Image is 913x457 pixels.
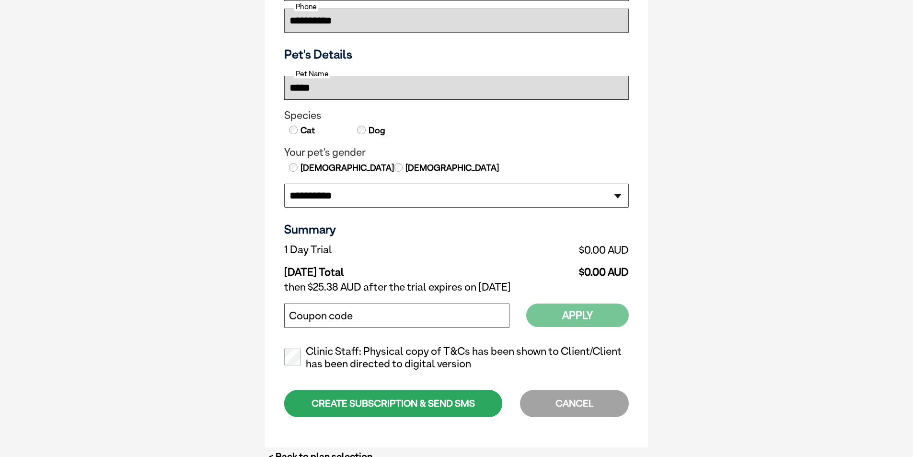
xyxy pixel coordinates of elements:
[284,279,629,296] td: then $25.38 AUD after the trial expires on [DATE]
[284,109,629,122] legend: Species
[284,345,629,370] label: Clinic Staff: Physical copy of T&Cs has been shown to Client/Client has been directed to digital ...
[520,390,629,417] div: CANCEL
[472,258,629,279] td: $0.00 AUD
[284,146,629,159] legend: Your pet's gender
[294,2,318,11] label: Phone
[280,47,633,61] h3: Pet's Details
[526,304,629,327] button: Apply
[284,390,502,417] div: CREATE SUBSCRIPTION & SEND SMS
[284,258,472,279] td: [DATE] Total
[472,241,629,258] td: $0.00 AUD
[284,349,301,365] input: Clinic Staff: Physical copy of T&Cs has been shown to Client/Client has been directed to digital ...
[289,310,353,322] label: Coupon code
[284,241,472,258] td: 1 Day Trial
[284,222,629,236] h3: Summary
